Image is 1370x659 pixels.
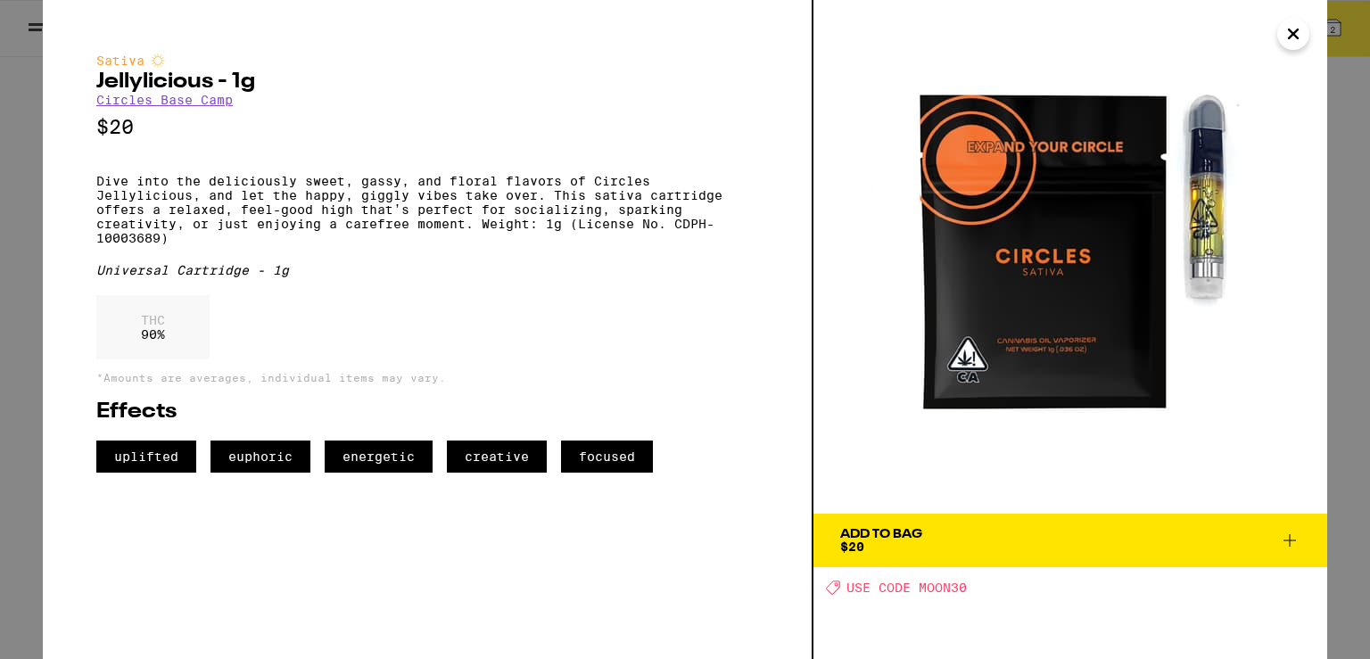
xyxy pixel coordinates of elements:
span: Hi. Need any help? [11,12,128,27]
h2: Jellylicious - 1g [96,71,758,93]
span: USE CODE MOON30 [846,581,967,595]
a: Circles Base Camp [96,93,233,107]
div: Add To Bag [840,528,922,540]
span: $20 [840,540,864,554]
span: focused [561,441,653,473]
span: creative [447,441,547,473]
button: Close [1277,18,1309,50]
span: uplifted [96,441,196,473]
span: energetic [325,441,433,473]
p: $20 [96,116,758,138]
div: 90 % [96,295,210,359]
div: Sativa [96,54,758,68]
p: THC [141,313,165,327]
div: Universal Cartridge - 1g [96,263,758,277]
p: *Amounts are averages, individual items may vary. [96,372,758,383]
span: euphoric [210,441,310,473]
p: Dive into the deliciously sweet, gassy, and floral flavors of Circles Jellylicious, and let the h... [96,174,758,245]
img: sativaColor.svg [151,54,165,68]
button: Add To Bag$20 [813,514,1327,567]
h2: Effects [96,401,758,423]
